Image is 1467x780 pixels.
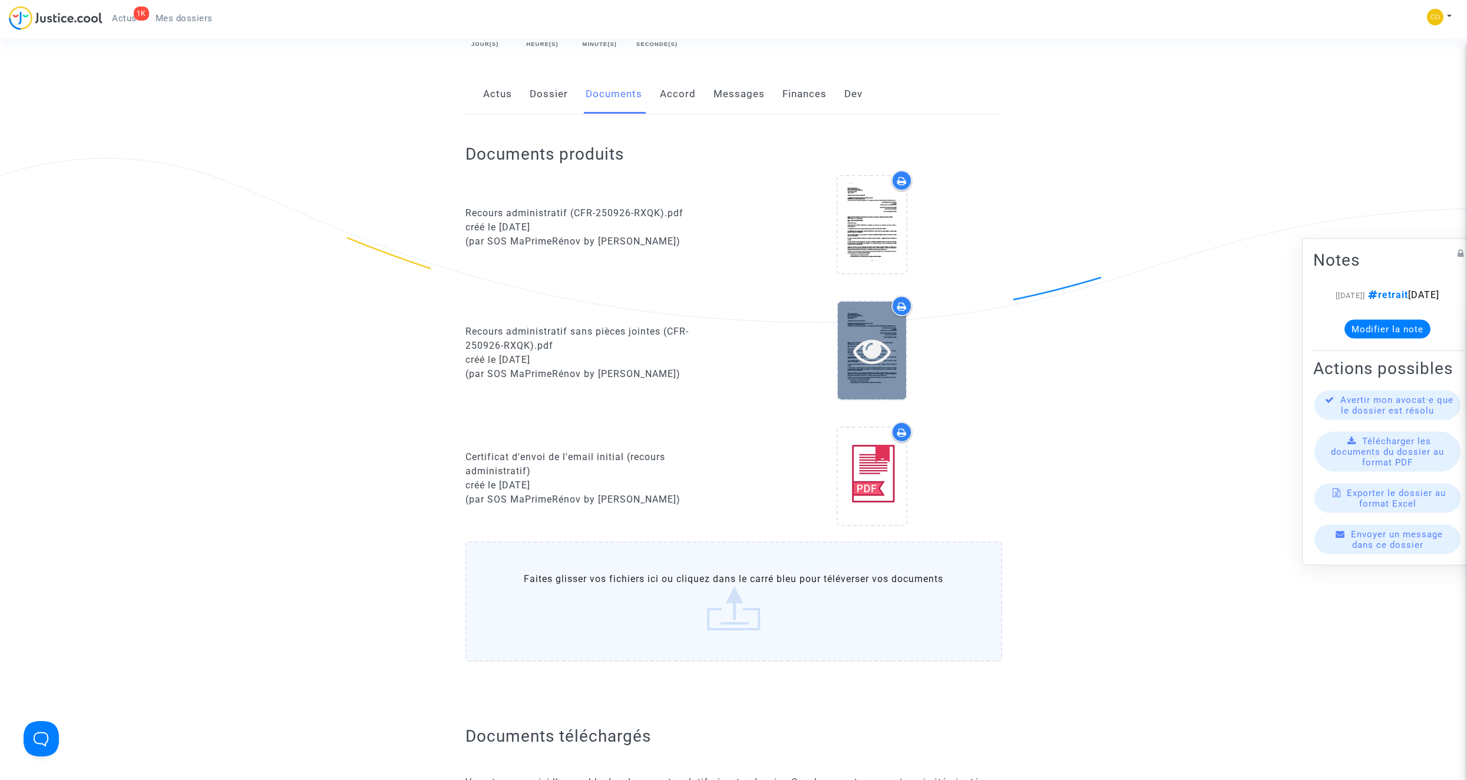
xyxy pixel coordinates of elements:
[1351,529,1443,550] span: Envoyer un message dans ce dossier
[146,9,222,27] a: Mes dossiers
[465,206,725,220] div: Recours administratif (CFR-250926-RXQK).pdf
[465,144,1002,164] h2: Documents produits
[112,13,137,24] span: Actus
[1336,291,1365,300] span: [[DATE]]
[530,75,568,114] a: Dossier
[9,6,103,30] img: jc-logo.svg
[1331,436,1444,468] span: Télécharger les documents du dossier au format PDF
[586,75,642,114] a: Documents
[465,478,725,493] div: créé le [DATE]
[1427,9,1443,25] img: 5a13cfc393247f09c958b2f13390bacc
[465,726,1002,746] h2: Documents téléchargés
[465,450,725,478] div: Certificat d'envoi de l'email initial (recours administratif)
[483,75,512,114] a: Actus
[660,75,696,114] a: Accord
[579,40,621,48] div: Minute(s)
[134,6,149,21] div: 1K
[1365,289,1439,300] span: [DATE]
[1344,320,1430,339] button: Modifier la note
[465,234,725,249] div: (par SOS MaPrimeRénov by [PERSON_NAME])
[1347,488,1446,509] span: Exporter le dossier au format Excel
[465,367,725,381] div: (par SOS MaPrimeRénov by [PERSON_NAME])
[465,325,725,353] div: Recours administratif sans pièces jointes (CFR-250926-RXQK).pdf
[1313,358,1462,379] h2: Actions possibles
[636,40,678,48] div: Seconde(s)
[156,13,213,24] span: Mes dossiers
[521,40,564,48] div: Heure(s)
[465,353,725,367] div: créé le [DATE]
[1313,250,1462,270] h2: Notes
[782,75,827,114] a: Finances
[103,9,146,27] a: 1KActus
[465,220,725,234] div: créé le [DATE]
[1340,395,1453,416] span: Avertir mon avocat·e que le dossier est résolu
[844,75,863,114] a: Dev
[1365,289,1408,300] span: retrait
[24,721,59,756] iframe: Help Scout Beacon - Open
[713,75,765,114] a: Messages
[464,40,506,48] div: Jour(s)
[465,493,725,507] div: (par SOS MaPrimeRénov by [PERSON_NAME])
